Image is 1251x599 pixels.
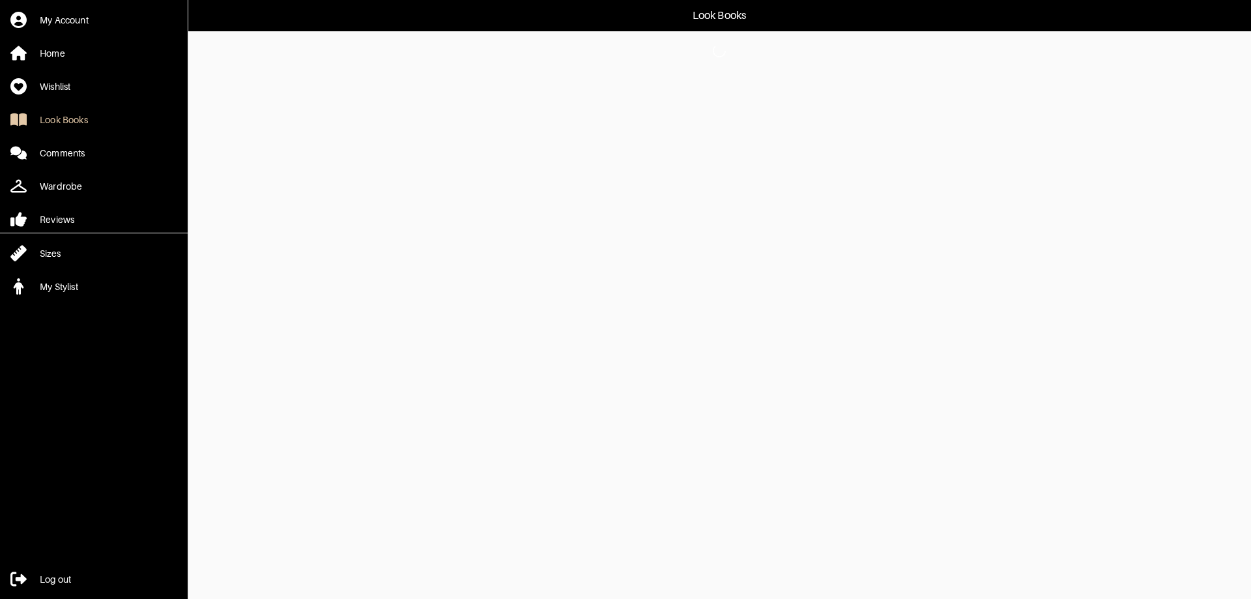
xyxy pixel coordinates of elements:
[40,47,65,60] div: Home
[40,14,89,27] div: My Account
[40,573,71,586] div: Log out
[40,80,70,93] div: Wishlist
[40,280,78,293] div: My Stylist
[693,8,747,23] p: Look Books
[40,213,74,226] div: Reviews
[40,147,85,160] div: Comments
[40,247,61,260] div: Sizes
[40,180,82,193] div: Wardrobe
[40,113,88,126] div: Look Books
